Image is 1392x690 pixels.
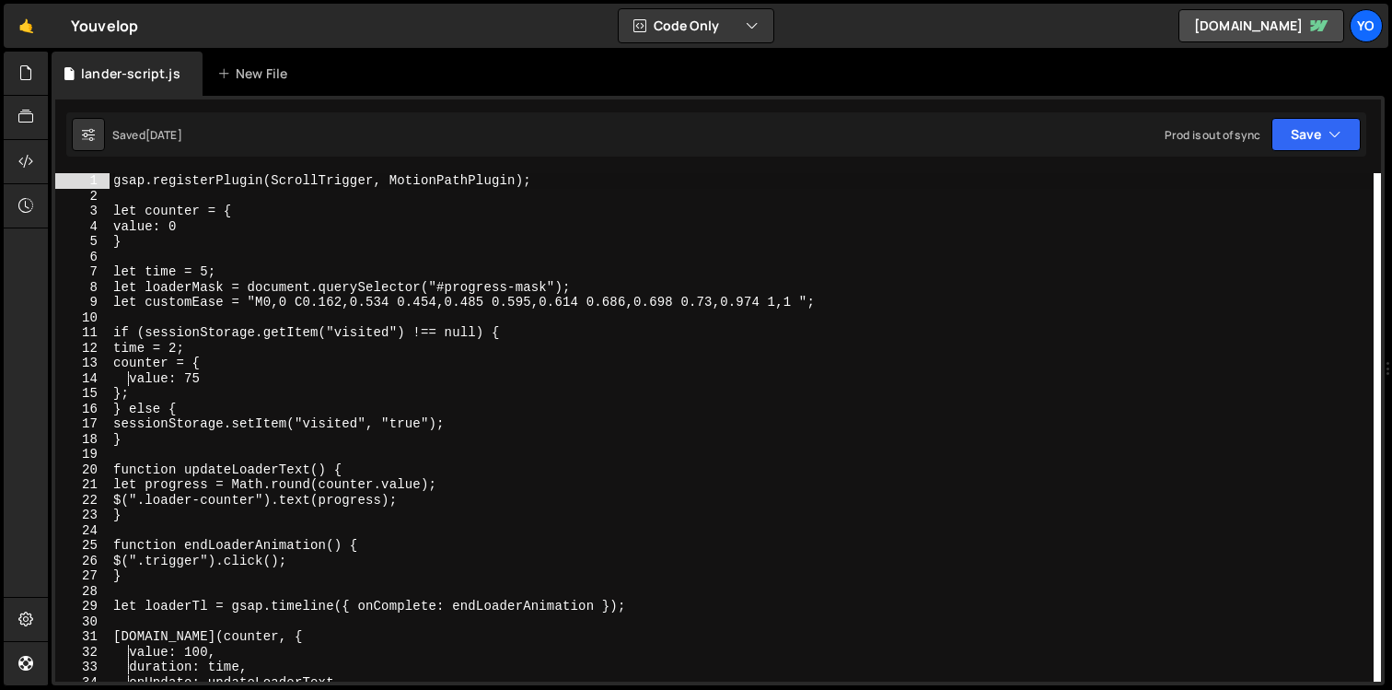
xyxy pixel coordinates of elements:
div: 2 [55,189,110,205]
div: 30 [55,614,110,630]
div: 1 [55,173,110,189]
div: 11 [55,325,110,341]
div: Saved [112,127,182,143]
div: 20 [55,462,110,478]
div: 8 [55,280,110,296]
div: 22 [55,493,110,509]
div: 17 [55,416,110,432]
div: 31 [55,629,110,645]
div: 13 [55,356,110,371]
button: Code Only [619,9,773,42]
a: 🤙 [4,4,49,48]
div: Youvelop [71,15,138,37]
div: 12 [55,341,110,357]
div: 27 [55,568,110,584]
div: 33 [55,660,110,675]
a: Yo [1350,9,1383,42]
div: 6 [55,250,110,265]
div: [DATE] [145,127,182,143]
div: 9 [55,295,110,310]
div: 25 [55,538,110,554]
div: 32 [55,645,110,661]
div: 10 [55,310,110,326]
div: 15 [55,386,110,402]
div: 26 [55,554,110,569]
div: 28 [55,584,110,600]
div: 16 [55,402,110,417]
div: Prod is out of sync [1165,127,1260,143]
div: 4 [55,219,110,235]
div: 19 [55,447,110,462]
button: Save [1271,118,1361,151]
div: 5 [55,234,110,250]
div: 29 [55,599,110,614]
div: New File [217,64,295,83]
div: 14 [55,371,110,387]
div: 3 [55,204,110,219]
div: 18 [55,432,110,448]
a: [DOMAIN_NAME] [1178,9,1344,42]
div: 23 [55,508,110,523]
div: 24 [55,523,110,539]
div: lander-script.js [81,64,180,83]
div: 7 [55,264,110,280]
div: 21 [55,477,110,493]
